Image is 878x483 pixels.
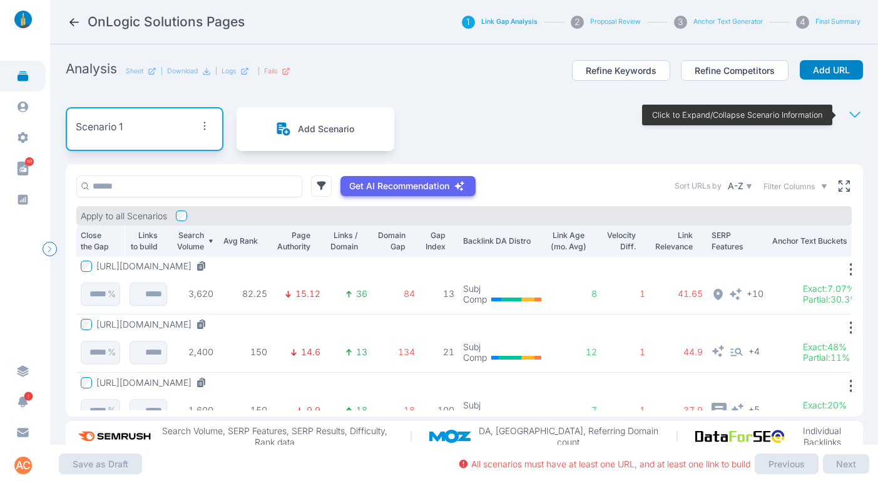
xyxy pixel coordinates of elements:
button: Proposal Review [590,18,641,26]
span: 59 [25,157,34,166]
span: + 5 [748,403,760,415]
p: Link Relevance [654,230,693,252]
p: 21 [424,346,455,358]
div: 4 [796,16,809,29]
p: DA, [GEOGRAPHIC_DATA], Referring Domain count [477,425,659,447]
p: Anchor Text Buckets [772,236,860,247]
button: Previous [755,454,819,475]
p: % [108,346,116,358]
button: Add URL [800,60,863,80]
button: [URL][DOMAIN_NAME] [96,377,212,388]
p: Individual Backlinks [790,425,854,447]
p: 150 [222,405,268,416]
p: Subj [463,400,487,411]
p: 41.65 [654,288,703,299]
div: 3 [674,16,687,29]
button: Get AI Recommendation [340,176,476,196]
p: 134 [376,346,415,358]
p: Subj [463,341,487,353]
button: Refine Competitors [681,60,789,81]
p: 82.25 [222,288,268,299]
p: 18 [356,405,367,416]
button: [URL][DOMAIN_NAME] [96,319,212,330]
button: Next [823,454,869,474]
p: Links to build [129,230,158,252]
p: 13 [424,288,455,299]
p: 44.9 [654,346,703,358]
p: Avg Rank [222,236,258,247]
span: + 10 [747,288,763,299]
button: Filter Columns [763,181,828,192]
button: [URL][DOMAIN_NAME] [96,261,212,272]
img: semrush_logo.573af308.png [74,425,157,447]
button: Save as Draft [59,454,142,475]
p: Exact : 48% [803,341,850,353]
p: Fails [264,67,277,76]
p: Get AI Recommendation [349,180,449,192]
button: Link Gap Analysis [481,18,538,26]
p: Sheet [126,67,143,76]
p: 37.9 [654,405,703,416]
p: Click to Expand/Collapse Scenario Information [652,110,822,121]
div: | [258,67,290,76]
p: % [108,288,116,299]
span: Filter Columns [763,181,815,192]
p: % [108,405,116,416]
p: Download [167,67,198,76]
h2: Analysis [66,60,117,78]
p: 3,620 [175,288,213,299]
p: 36 [356,288,367,299]
p: 1,600 [175,405,213,416]
p: 9.9 [307,405,320,416]
p: Exact : 7.07% [803,283,858,294]
p: Link Age (mo. Avg) [550,230,587,252]
p: Search Volume, SERP Features, SERP Results, Difficulty, Rank data [156,425,393,447]
button: Anchor Text Generator [693,18,763,26]
button: A-Z [726,179,755,194]
img: linklaunch_small.2ae18699.png [10,11,36,28]
p: 7 [550,405,597,416]
p: 8 [550,288,597,299]
img: data_for_seo_logo.e5120ddb.png [695,430,790,443]
a: Sheet| [126,67,163,76]
p: Apply to all Scenarios [81,210,167,222]
p: Logs [222,67,236,76]
p: 1 [606,405,646,416]
p: 2,400 [175,346,213,358]
p: All scenarios must have at least one URL, and at least one link to build [471,459,750,470]
p: Comp [463,294,487,305]
p: Velocity Diff. [606,230,636,252]
p: 12 [550,346,597,358]
h2: OnLogic Solutions Pages [88,13,245,31]
p: Comp [463,352,487,363]
button: Refine Keywords [572,60,670,81]
img: moz_logo.a3998d80.png [429,430,478,443]
p: 150 [222,346,268,358]
p: Links / Domain [329,230,359,252]
p: A-Z [728,180,743,192]
p: Partial : 30.3% [803,294,858,305]
p: Page Authority [276,230,310,252]
button: Add Scenario [276,122,354,137]
p: 18 [376,405,415,416]
p: 14.6 [301,346,320,358]
div: 2 [571,16,584,29]
div: 1 [462,16,475,29]
p: 84 [376,288,415,299]
div: | [215,67,249,76]
p: Domain Gap [376,230,406,252]
p: 15.12 [295,288,320,299]
p: 1 [606,346,646,358]
p: Add Scenario [298,123,354,135]
label: Sort URLs by [675,180,722,192]
p: Search Volume [175,230,204,252]
p: Partial : 11% [803,352,850,363]
p: 100 [424,405,455,416]
p: Subj [463,283,487,294]
p: SERP Features [712,230,763,252]
p: Gap Index [424,230,446,252]
p: Scenario 1 [76,120,123,135]
button: Final Summary [815,18,860,26]
p: Exact : 20% [803,400,850,411]
p: 13 [356,346,367,358]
